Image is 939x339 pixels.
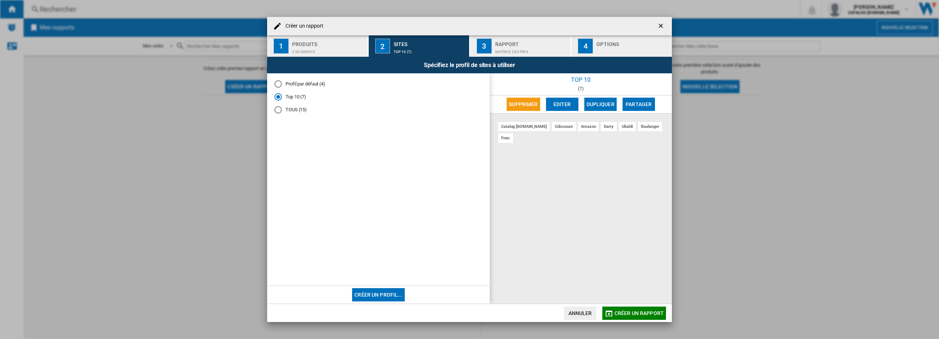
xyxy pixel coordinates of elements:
button: Annuler [564,307,596,320]
div: darty [601,122,617,131]
div: 1 [274,39,288,53]
button: Supprimer [507,98,540,111]
div: 2 segments [292,46,365,54]
div: Options [596,38,669,46]
div: Matrice des prix [495,46,568,54]
button: 3 Rapport Matrice des prix [470,35,571,57]
div: Top 10 (7) [394,46,466,54]
button: Partager [623,98,655,111]
button: 1 Produits 2 segments [267,35,368,57]
button: Dupliquer [584,98,617,111]
div: fnac [498,133,513,143]
div: (7) [490,86,672,91]
h4: Créer un rapport [282,22,324,30]
div: Rapport [495,38,568,46]
div: catalog [DOMAIN_NAME] [498,122,550,131]
div: Produits [292,38,365,46]
div: boulanger [638,122,662,131]
md-radio-button: Profil par défaut (4) [274,81,482,88]
button: 4 Options [571,35,672,57]
div: 3 [477,39,492,53]
div: Sites [394,38,466,46]
button: Créer un profil... [352,288,405,301]
div: 4 [578,39,593,53]
button: getI18NText('BUTTONS.CLOSE_DIALOG') [654,19,669,34]
div: Spécifiez le profil de sites à utiliser [267,57,672,73]
button: 2 Sites Top 10 (7) [369,35,470,57]
ng-md-icon: getI18NText('BUTTONS.CLOSE_DIALOG') [657,22,666,31]
div: cdiscount [552,122,576,131]
span: Créer un rapport [614,310,664,316]
div: 2 [375,39,390,53]
button: Créer un rapport [602,307,666,320]
div: ubaldi [619,122,636,131]
div: Top 10 [490,73,672,86]
button: Editer [546,98,578,111]
md-radio-button: Top 10 (7) [274,94,482,101]
div: amazon [578,122,599,131]
md-radio-button: TOUS (15) [274,106,482,113]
